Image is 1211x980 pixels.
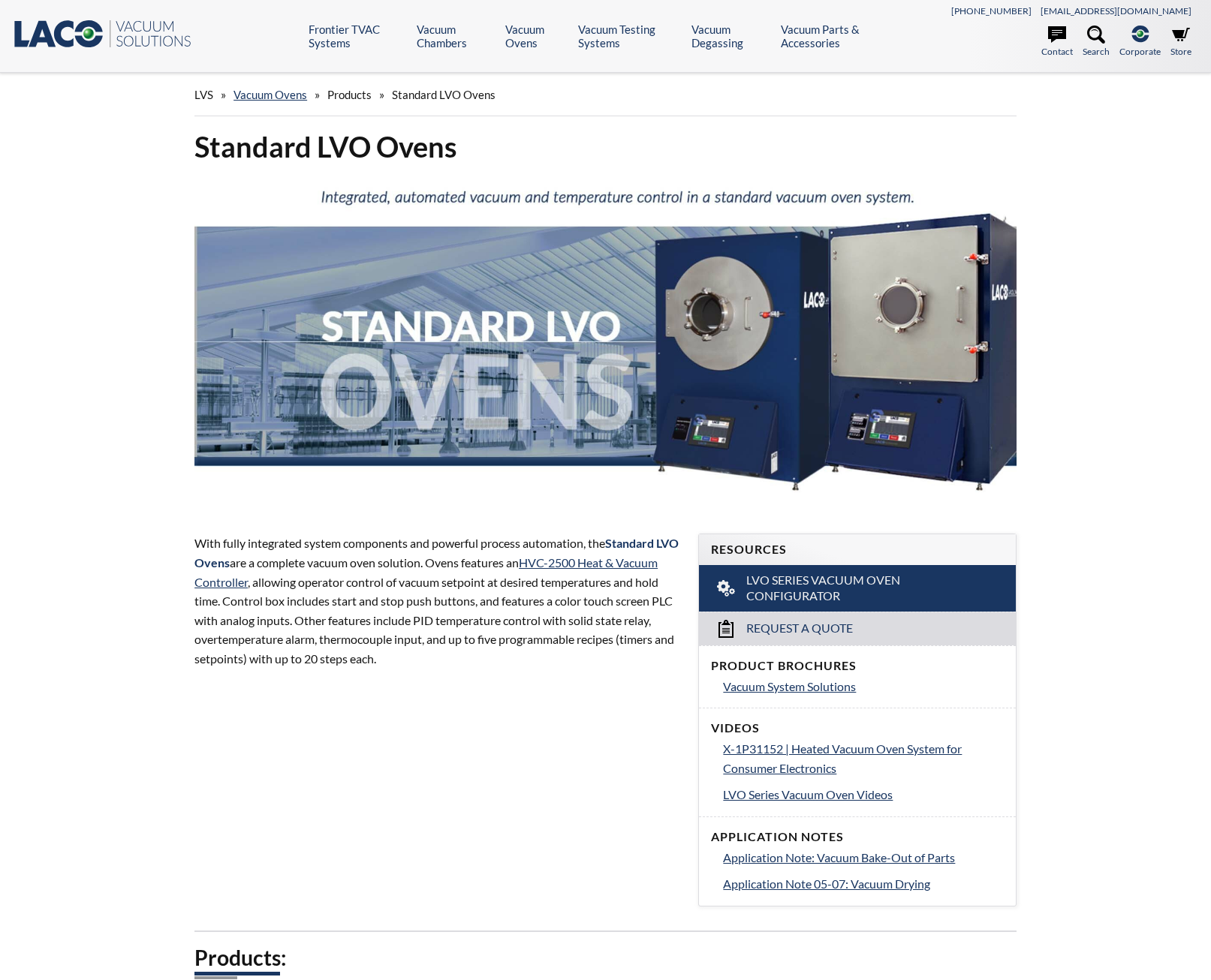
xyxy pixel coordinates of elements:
a: Vacuum Testing Systems [578,23,680,50]
h4: Application Notes [711,829,1003,845]
h1: Standard LVO Ovens [194,128,1017,165]
h2: Products: [194,944,1017,972]
h4: Product Brochures [711,658,1003,674]
span: Standard LVO Ovens [392,88,496,101]
span: Request a Quote [746,621,853,636]
a: X-1P31152 | Heated Vacuum Oven System for Consumer Electronics [723,739,1003,777]
a: Vacuum Chambers [417,23,493,50]
a: LVO Series Vacuum Oven Configurator [699,565,1015,612]
span: LVS [194,88,213,101]
a: Vacuum Ovens [233,88,307,101]
a: [PHONE_NUMBER] [951,5,1032,17]
a: [EMAIL_ADDRESS][DOMAIN_NAME] [1041,5,1191,17]
a: Application Note: Vacuum Bake-Out of Parts [723,848,1003,867]
h4: Videos [711,720,1003,736]
a: Request a Quote [699,612,1015,645]
span: X-1P31152 | Heated Vacuum Oven System for Consumer Electronics [723,741,962,775]
a: Search [1083,26,1110,59]
a: Vacuum System Solutions [723,677,1003,696]
a: LVO Series Vacuum Oven Videos [723,785,1003,804]
span: Application Note 05-07: Vacuum Drying [723,876,930,891]
font: » » » [194,87,503,101]
a: Frontier TVAC Systems [309,23,405,50]
h4: Resources [711,542,1003,558]
a: Application Note 05-07: Vacuum Drying [723,874,1003,894]
font: Search [1083,46,1110,57]
a: Vacuum Parts & Accessories [781,23,899,50]
span: LVO Series Vacuum Oven Videos [723,787,893,801]
a: HVC-2500 Heat & Vacuum Controller [194,555,658,589]
span: Vacuum System Solutions [723,679,856,693]
p: With fully integrated system components and powerful process automation, the are a complete vacuu... [194,534,680,668]
font: Store [1170,46,1191,57]
a: Vacuum Ovens [505,23,567,50]
span: Products [327,88,372,101]
img: Standard LVO Ovens header [194,177,1017,506]
span: LVO Series Vacuum Oven Configurator [746,573,971,604]
span: Application Note: Vacuum Bake-Out of Parts [723,850,955,864]
a: Store [1170,26,1191,59]
font: Contact [1041,46,1073,57]
a: Vacuum Degassing [691,23,770,50]
a: Contact [1041,26,1073,59]
span: Corporate [1119,44,1161,59]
